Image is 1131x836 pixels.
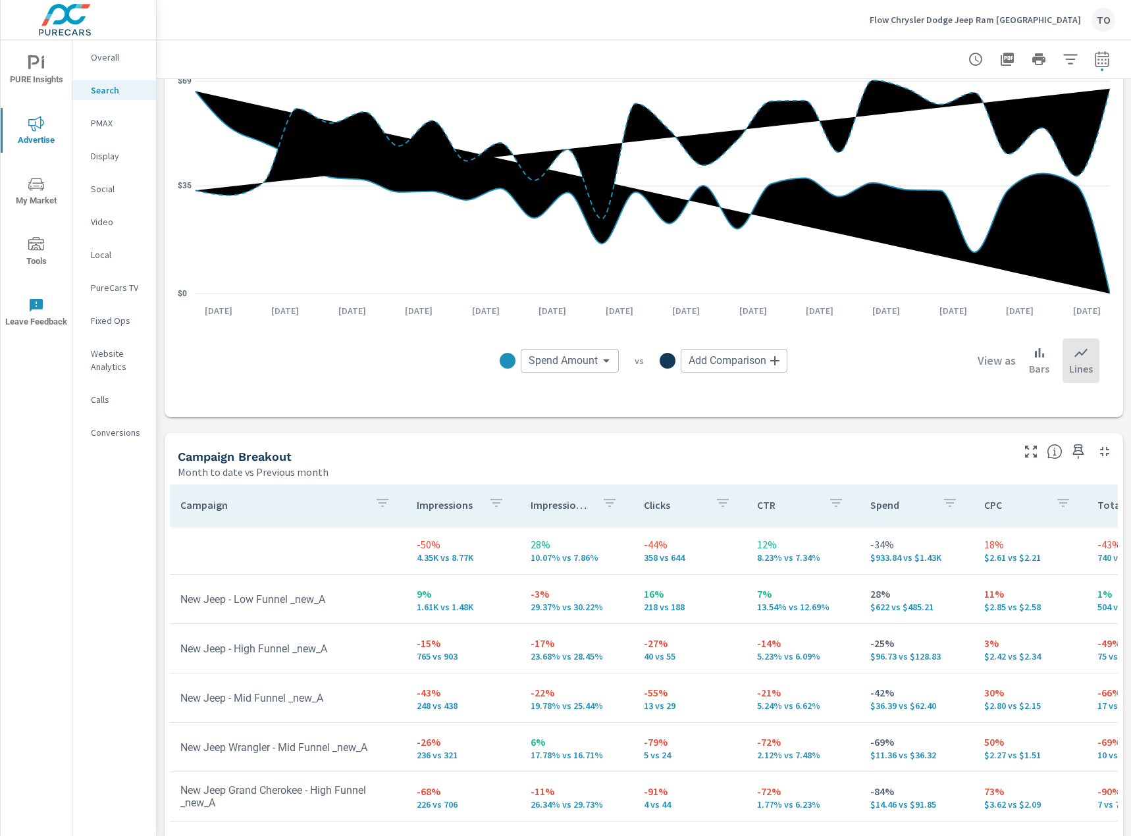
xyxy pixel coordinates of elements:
[531,700,623,711] p: 19.78% vs 25.44%
[5,298,68,330] span: Leave Feedback
[329,304,375,317] p: [DATE]
[1020,441,1041,462] button: Make Fullscreen
[417,586,509,602] p: 9%
[870,635,962,651] p: -25%
[644,602,736,612] p: 218 vs 188
[91,314,145,327] p: Fixed Ops
[757,651,849,662] p: 5.23% vs 6.09%
[91,182,145,196] p: Social
[72,47,156,67] div: Overall
[72,113,156,133] div: PMAX
[396,304,442,317] p: [DATE]
[757,734,849,750] p: -72%
[730,304,776,317] p: [DATE]
[870,586,962,602] p: 28%
[644,734,736,750] p: -79%
[984,552,1076,563] p: $2.61 vs $2.21
[644,586,736,602] p: 16%
[91,281,145,294] p: PureCars TV
[644,783,736,799] p: -91%
[757,498,818,511] p: CTR
[178,289,187,298] text: $0
[870,14,1081,26] p: Flow Chrysler Dodge Jeep Ram [GEOGRAPHIC_DATA]
[757,750,849,760] p: 2.12% vs 7.48%
[689,354,766,367] span: Add Comparison
[870,552,962,563] p: $933.84 vs $1,425.14
[757,552,849,563] p: 8.23% vs 7.34%
[1092,8,1115,32] div: TO
[1,39,72,342] div: nav menu
[170,731,406,764] td: New Jeep Wrangler - Mid Funnel _new_A
[72,344,156,377] div: Website Analytics
[644,635,736,651] p: -27%
[417,700,509,711] p: 248 vs 438
[417,498,477,511] p: Impressions
[417,734,509,750] p: -26%
[91,248,145,261] p: Local
[984,586,1076,602] p: 11%
[1047,444,1063,459] span: This is a summary of Search performance results by campaign. Each column can be sorted.
[72,278,156,298] div: PureCars TV
[870,651,962,662] p: $96.73 vs $128.83
[417,799,509,810] p: 226 vs 706
[417,536,509,552] p: -50%
[930,304,976,317] p: [DATE]
[72,390,156,409] div: Calls
[757,700,849,711] p: 5.24% vs 6.62%
[1064,304,1110,317] p: [DATE]
[644,552,736,563] p: 358 vs 644
[531,799,623,810] p: 26.34% vs 29.73%
[178,76,192,86] text: $69
[1069,361,1093,377] p: Lines
[870,783,962,799] p: -84%
[72,423,156,442] div: Conversions
[417,602,509,612] p: 1.61K vs 1.48K
[170,773,406,820] td: New Jeep Grand Cherokee - High Funnel _new_A
[1026,46,1052,72] button: Print Report
[984,536,1076,552] p: 18%
[531,750,623,760] p: 17.78% vs 16.71%
[531,498,591,511] p: Impression Share
[870,750,962,760] p: $11.36 vs $36.32
[72,179,156,199] div: Social
[531,734,623,750] p: 6%
[196,304,242,317] p: [DATE]
[529,304,575,317] p: [DATE]
[619,355,660,367] p: vs
[596,304,643,317] p: [DATE]
[870,700,962,711] p: $36.39 vs $62.40
[531,685,623,700] p: -22%
[178,181,192,190] text: $35
[417,635,509,651] p: -15%
[72,146,156,166] div: Display
[72,212,156,232] div: Video
[1029,361,1049,377] p: Bars
[531,635,623,651] p: -17%
[5,176,68,209] span: My Market
[757,586,849,602] p: 7%
[644,498,704,511] p: Clicks
[870,602,962,612] p: $622 vs $485.21
[91,347,145,373] p: Website Analytics
[531,651,623,662] p: 23.68% vs 28.45%
[170,681,406,715] td: New Jeep - Mid Funnel _new_A
[1094,441,1115,462] button: Minimize Widget
[1068,441,1089,462] span: Save this to your personalized report
[91,393,145,406] p: Calls
[91,426,145,439] p: Conversions
[1057,46,1084,72] button: Apply Filters
[984,734,1076,750] p: 50%
[757,799,849,810] p: 1.77% vs 6.23%
[463,304,509,317] p: [DATE]
[644,536,736,552] p: -44%
[417,750,509,760] p: 236 vs 321
[797,304,843,317] p: [DATE]
[5,116,68,148] span: Advertise
[178,450,292,463] h5: Campaign Breakout
[984,799,1076,810] p: $3.62 vs $2.09
[984,635,1076,651] p: 3%
[531,602,623,612] p: 29.37% vs 30.22%
[644,799,736,810] p: 4 vs 44
[72,311,156,330] div: Fixed Ops
[663,304,709,317] p: [DATE]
